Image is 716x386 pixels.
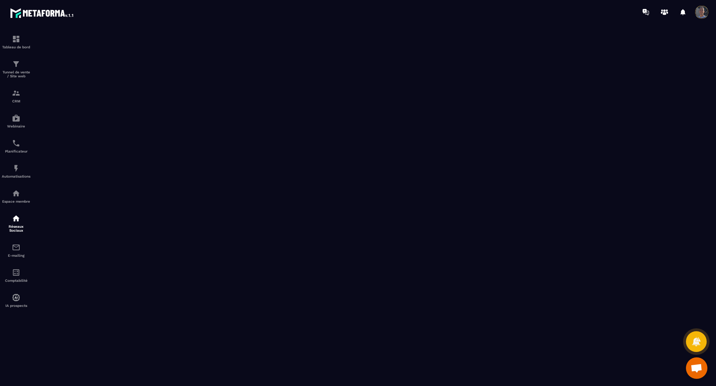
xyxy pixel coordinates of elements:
[2,54,30,83] a: formationformationTunnel de vente / Site web
[12,214,20,223] img: social-network
[2,99,30,103] p: CRM
[10,6,74,19] img: logo
[2,199,30,203] p: Espace membre
[2,159,30,184] a: automationsautomationsAutomatisations
[12,189,20,198] img: automations
[12,293,20,302] img: automations
[2,124,30,128] p: Webinaire
[2,263,30,288] a: accountantaccountantComptabilité
[2,29,30,54] a: formationformationTableau de bord
[12,114,20,122] img: automations
[2,108,30,134] a: automationsautomationsWebinaire
[12,89,20,97] img: formation
[2,45,30,49] p: Tableau de bord
[2,149,30,153] p: Planificateur
[2,209,30,238] a: social-networksocial-networkRéseaux Sociaux
[12,164,20,173] img: automations
[12,139,20,148] img: scheduler
[2,70,30,78] p: Tunnel de vente / Site web
[2,304,30,308] p: IA prospects
[12,35,20,43] img: formation
[2,184,30,209] a: automationsautomationsEspace membre
[12,268,20,277] img: accountant
[2,238,30,263] a: emailemailE-mailing
[2,134,30,159] a: schedulerschedulerPlanificateur
[686,357,707,379] a: Ouvrir le chat
[2,225,30,232] p: Réseaux Sociaux
[2,174,30,178] p: Automatisations
[2,83,30,108] a: formationformationCRM
[2,254,30,257] p: E-mailing
[2,279,30,283] p: Comptabilité
[12,60,20,68] img: formation
[12,243,20,252] img: email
